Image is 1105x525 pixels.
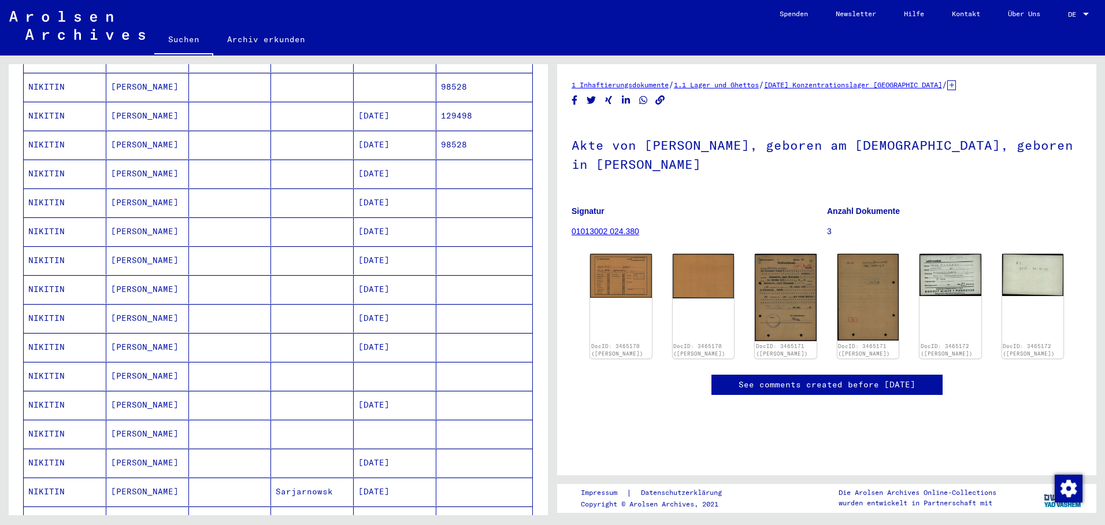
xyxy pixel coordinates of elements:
[603,93,615,108] button: Share on Xing
[24,73,106,101] mat-cell: NIKITIN
[591,343,643,357] a: DocID: 3465170 ([PERSON_NAME])
[620,93,632,108] button: Share on LinkedIn
[585,93,598,108] button: Share on Twitter
[827,206,900,216] b: Anzahl Dokumente
[106,102,189,130] mat-cell: [PERSON_NAME]
[827,225,1082,238] p: 3
[106,420,189,448] mat-cell: [PERSON_NAME]
[839,498,996,508] p: wurden entwickelt in Partnerschaft mit
[919,254,981,296] img: 001.jpg
[354,449,436,477] mat-cell: [DATE]
[24,391,106,419] mat-cell: NIKITIN
[354,391,436,419] mat-cell: [DATE]
[739,379,915,391] a: See comments created before [DATE]
[106,391,189,419] mat-cell: [PERSON_NAME]
[106,478,189,506] mat-cell: [PERSON_NAME]
[572,119,1082,188] h1: Akte von [PERSON_NAME], geboren am [DEMOGRAPHIC_DATA], geboren in [PERSON_NAME]
[572,227,639,236] a: 01013002 024.380
[581,487,736,499] div: |
[213,25,319,53] a: Archiv erkunden
[24,478,106,506] mat-cell: NIKITIN
[24,217,106,246] mat-cell: NIKITIN
[106,362,189,390] mat-cell: [PERSON_NAME]
[24,420,106,448] mat-cell: NIKITIN
[1002,254,1064,296] img: 002.jpg
[24,102,106,130] mat-cell: NIKITIN
[673,343,725,357] a: DocID: 3465170 ([PERSON_NAME])
[1003,343,1055,357] a: DocID: 3465172 ([PERSON_NAME])
[106,449,189,477] mat-cell: [PERSON_NAME]
[271,478,354,506] mat-cell: Sarjarnowsk
[24,362,106,390] mat-cell: NIKITIN
[9,11,145,40] img: Arolsen_neg.svg
[354,160,436,188] mat-cell: [DATE]
[354,304,436,332] mat-cell: [DATE]
[764,80,942,89] a: [DATE] Konzentrationslager [GEOGRAPHIC_DATA]
[756,343,808,357] a: DocID: 3465171 ([PERSON_NAME])
[1055,475,1082,502] img: Zustimmung ändern
[569,93,581,108] button: Share on Facebook
[354,478,436,506] mat-cell: [DATE]
[1054,474,1082,502] div: Zustimmung ändern
[106,304,189,332] mat-cell: [PERSON_NAME]
[837,254,899,341] img: 002.jpg
[590,254,652,297] img: 001.jpg
[839,487,996,498] p: Die Arolsen Archives Online-Collections
[354,131,436,159] mat-cell: [DATE]
[436,73,532,101] mat-cell: 98528
[354,333,436,361] mat-cell: [DATE]
[581,487,626,499] a: Impressum
[106,217,189,246] mat-cell: [PERSON_NAME]
[755,254,817,341] img: 001.jpg
[106,160,189,188] mat-cell: [PERSON_NAME]
[838,343,890,357] a: DocID: 3465171 ([PERSON_NAME])
[572,80,669,89] a: 1 Inhaftierungsdokumente
[106,188,189,217] mat-cell: [PERSON_NAME]
[24,188,106,217] mat-cell: NIKITIN
[637,93,650,108] button: Share on WhatsApp
[106,275,189,304] mat-cell: [PERSON_NAME]
[572,206,605,216] b: Signatur
[436,131,532,159] mat-cell: 98528
[354,275,436,304] mat-cell: [DATE]
[759,79,764,90] span: /
[581,499,736,509] p: Copyright © Arolsen Archives, 2021
[24,333,106,361] mat-cell: NIKITIN
[24,246,106,275] mat-cell: NIKITIN
[24,275,106,304] mat-cell: NIKITIN
[154,25,213,56] a: Suchen
[106,333,189,361] mat-cell: [PERSON_NAME]
[24,304,106,332] mat-cell: NIKITIN
[674,80,759,89] a: 1.1 Lager und Ghettos
[106,73,189,101] mat-cell: [PERSON_NAME]
[921,343,973,357] a: DocID: 3465172 ([PERSON_NAME])
[654,93,666,108] button: Copy link
[354,246,436,275] mat-cell: [DATE]
[1068,10,1081,19] span: DE
[354,102,436,130] mat-cell: [DATE]
[669,79,674,90] span: /
[354,217,436,246] mat-cell: [DATE]
[106,246,189,275] mat-cell: [PERSON_NAME]
[673,254,735,298] img: 002.jpg
[942,79,947,90] span: /
[436,102,532,130] mat-cell: 129498
[24,131,106,159] mat-cell: NIKITIN
[24,449,106,477] mat-cell: NIKITIN
[632,487,736,499] a: Datenschutzerklärung
[24,160,106,188] mat-cell: NIKITIN
[354,188,436,217] mat-cell: [DATE]
[106,131,189,159] mat-cell: [PERSON_NAME]
[1041,483,1085,512] img: yv_logo.png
